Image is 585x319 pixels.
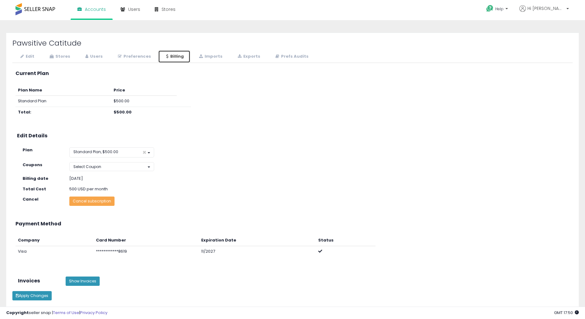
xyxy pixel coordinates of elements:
div: 500 USD per month [65,186,205,192]
div: [DATE] [69,176,200,182]
h3: Edit Details [17,133,568,139]
strong: Coupons [23,162,42,168]
a: Stores [41,50,77,63]
span: Select Coupon [73,164,101,169]
button: Cancel subscription [69,197,115,206]
span: Stores [162,6,175,12]
th: Status [316,235,375,246]
a: Imports [191,50,229,63]
th: Plan Name [15,85,111,96]
a: Preferences [110,50,158,63]
a: Exports [230,50,267,63]
button: Select Coupon [69,162,154,171]
a: Hi [PERSON_NAME] [519,5,569,19]
span: × [142,149,146,156]
a: Edit [12,50,41,63]
td: $500.00 [111,96,177,107]
button: Show Invoices [66,277,100,286]
th: Card Number [93,235,199,246]
th: Expiration Date [199,235,316,246]
h3: Current Plan [15,71,570,76]
strong: Cancel [23,196,38,202]
button: Apply Changes [12,291,52,300]
a: Prefs Audits [267,50,315,63]
b: $500.00 [114,109,132,115]
td: Standard Plan [15,96,111,107]
h2: Pawsitive Catitude [12,39,573,47]
b: Total: [18,109,31,115]
strong: Plan [23,147,32,153]
h3: Invoices [18,278,56,284]
div: seller snap | | [6,310,107,316]
span: Users [128,6,140,12]
th: Price [111,85,177,96]
strong: Total Cost [23,186,46,192]
a: Users [77,50,109,63]
h3: Payment Method [15,221,570,227]
strong: Copyright [6,310,29,316]
span: Standard Plan, $500.00 [73,149,118,154]
span: Hi [PERSON_NAME] [527,5,565,11]
a: Privacy Policy [80,310,107,316]
th: Company [15,235,93,246]
td: 11/2027 [199,246,316,257]
span: Help [495,6,504,11]
span: 2025-09-17 17:50 GMT [554,310,579,316]
i: Get Help [486,5,494,12]
a: Terms of Use [53,310,79,316]
td: Visa [15,246,93,257]
strong: Billing date [23,175,48,181]
button: Standard Plan, $500.00 × [69,147,154,157]
span: Accounts [85,6,106,12]
a: Billing [158,50,190,63]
